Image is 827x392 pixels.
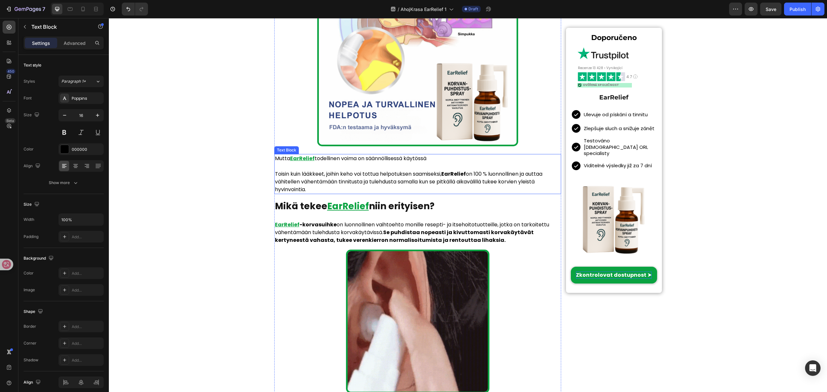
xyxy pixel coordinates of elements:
[24,217,34,222] div: Width
[475,144,543,151] p: Viditelné výsledky již za 7 dní
[784,3,811,15] button: Publish
[790,6,806,13] div: Publish
[24,162,42,170] div: Align
[165,181,453,196] h1: Mikä tekee niin erityisen?
[475,93,539,100] p: Ulevuje od pískání a tinnitu
[166,152,452,175] p: Toisin kuin lääkkeet, joihin keho voi tottua helpotuksen saamiseksi, on 100 % luonnollinen ja aut...
[467,253,543,261] strong: Zkontrolovat dostupnost ➤
[462,249,548,265] a: Rich Text Editor. Editing area: main
[24,95,32,101] div: Font
[191,203,228,210] strong: -korvasuihke
[61,78,86,84] span: Paragraph 1*
[24,111,41,119] div: Size
[518,56,523,61] span: 4.7
[473,65,511,69] h2: Rich Text Editor. Editing area: main
[24,177,104,189] button: Show more
[805,360,821,376] div: Open Intercom Messenger
[462,15,548,25] h2: Rich Text Editor. Editing area: main
[24,146,34,152] div: Color
[31,23,86,31] p: Text Block
[490,75,519,83] strong: EarRelief
[475,119,547,139] p: Testováno [DEMOGRAPHIC_DATA] ORL specialisty
[64,40,86,46] p: Advanced
[218,182,260,194] a: EarRelief
[42,5,45,13] p: 7
[24,287,35,293] div: Image
[24,340,37,346] div: Corner
[766,6,776,12] span: Save
[72,287,102,293] div: Add...
[72,234,102,240] div: Add...
[398,6,399,13] span: /
[24,62,41,68] div: Text style
[32,40,50,46] p: Settings
[166,203,452,226] p: on luonnollinen vaihtoehto monille resepti- ja itsehoitotuotteille, jotka on tarkoitettu vähentäm...
[72,341,102,346] div: Add...
[72,357,102,363] div: Add...
[167,129,189,135] div: Text Block
[474,66,510,68] p: ⁠⁠⁠⁠⁠⁠⁠
[24,200,41,209] div: Size
[237,232,381,375] img: gempages_578032762192134844-845867a4-444f-4aec-a6e5-938cb17477c7.gif
[474,107,546,114] h2: Rich Text Editor. Editing area: main
[72,271,102,276] div: Add...
[467,253,543,261] div: Rich Text Editor. Editing area: main
[468,6,478,12] span: Draft
[524,56,529,61] img: gempages_578032762192134844-2d7c6568-95bf-4cb2-a064-96d9bf058dd3.png
[462,156,548,242] img: gempages_578032762192134844-3cb4e2ac-4562-4b79-880b-e8f3e0a95782.png
[468,47,548,53] h2: Rich Text Editor. Editing area: main
[6,69,16,74] div: 450
[332,152,357,160] strong: EarRelief
[24,307,44,316] div: Shape
[59,214,103,225] input: Auto
[468,54,517,63] img: gempages_578032762192134844-ea1ab0b3-9e5c-4e4c-9dba-f8a69c0166a3.png
[469,48,547,52] p: ⁠⁠⁠⁠⁠⁠⁠
[474,144,544,151] h2: Rich Text Editor. Editing area: main
[166,203,191,210] a: EarRelief
[474,65,510,69] span: Ověřená společnost
[474,93,539,100] h2: Rich Text Editor. Editing area: main
[72,147,102,152] div: 000000
[49,180,79,186] div: Show more
[474,119,548,139] h2: Rich Text Editor. Editing area: main
[469,47,514,52] span: Recenze 13 428 • Vynikající
[24,357,38,363] div: Shadow
[24,324,36,329] div: Border
[482,15,528,24] strong: Doporučeno
[5,118,16,123] div: Beta
[72,324,102,330] div: Add...
[3,3,48,15] button: 7
[166,211,425,226] strong: Se puhdistaa nopeasti ja kivuttomasti korvakäytävät kertyneestä vahasta, tukee verenkierron norma...
[72,96,102,101] div: Poppins
[166,137,452,144] p: Mutta todellinen voima on säännöllisessä käytössä
[24,78,35,84] div: Styles
[58,76,104,87] button: Paragraph 1*
[24,254,55,263] div: Background
[468,65,473,69] img: gempages_578032762192134844-a693a73f-720e-434a-99b6-80efd67575ae.png
[181,137,206,144] a: EarRelief
[475,107,546,114] p: Zlepšuje sluch a snižuje zánět
[468,28,520,43] img: gempages_578032762192134844-1c2b5575-4325-41c3-926f-9ca0da7101fd.png
[401,6,446,13] span: AhojKrasa EarRelief 1
[24,270,34,276] div: Color
[122,3,148,15] div: Undo/Redo
[109,18,827,392] iframe: Design area
[24,234,38,240] div: Padding
[24,378,42,387] div: Align
[463,15,547,25] p: ⁠⁠⁠⁠⁠⁠⁠
[760,3,781,15] button: Save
